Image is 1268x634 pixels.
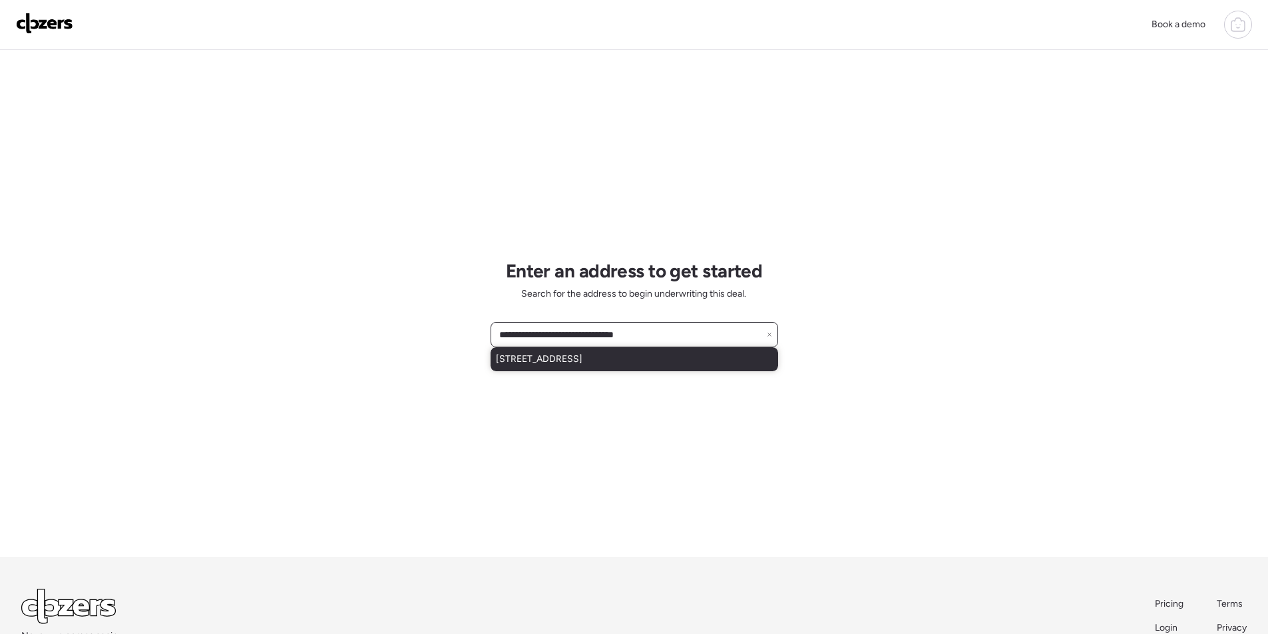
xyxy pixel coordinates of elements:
[1217,598,1243,609] span: Terms
[1217,597,1247,611] a: Terms
[1152,19,1205,30] span: Book a demo
[1155,622,1177,633] span: Login
[496,353,582,366] span: [STREET_ADDRESS]
[506,259,763,282] h1: Enter an address to get started
[521,287,746,301] span: Search for the address to begin underwriting this deal.
[16,13,73,34] img: Logo
[1217,622,1247,633] span: Privacy
[1155,597,1185,611] a: Pricing
[1155,598,1183,609] span: Pricing
[21,589,116,624] img: Logo Light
